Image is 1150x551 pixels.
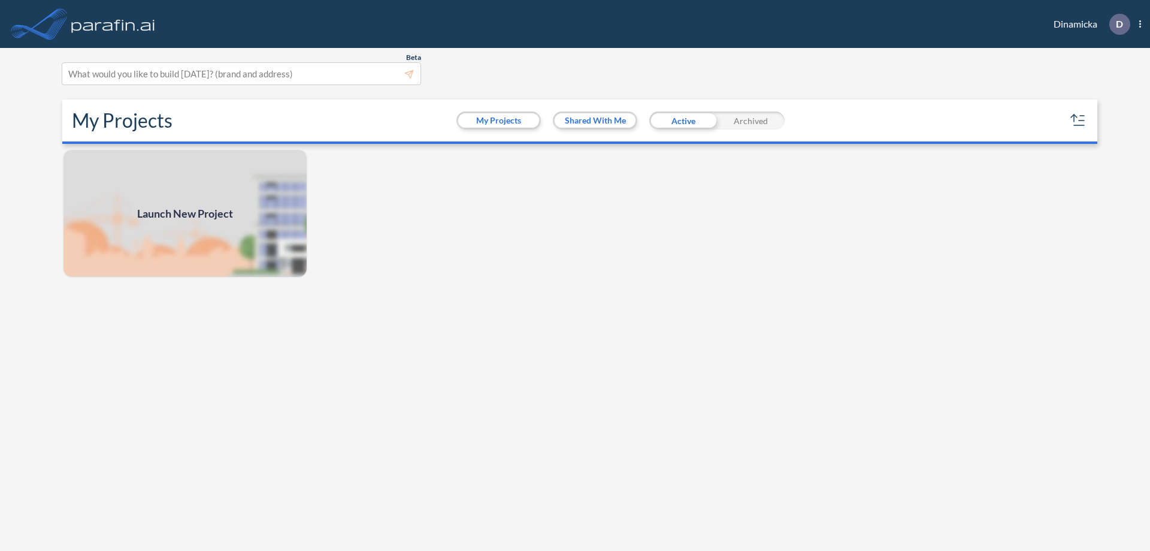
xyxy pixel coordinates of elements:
[137,206,233,222] span: Launch New Project
[717,112,785,130] div: Archived
[1069,111,1088,130] button: sort
[62,149,308,278] img: add
[1036,14,1141,35] div: Dinamicka
[458,113,539,128] button: My Projects
[72,109,172,132] h2: My Projects
[1116,19,1123,29] p: D
[62,149,308,278] a: Launch New Project
[69,12,158,36] img: logo
[406,53,421,62] span: Beta
[649,112,717,130] div: Active
[555,113,635,128] button: Shared With Me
